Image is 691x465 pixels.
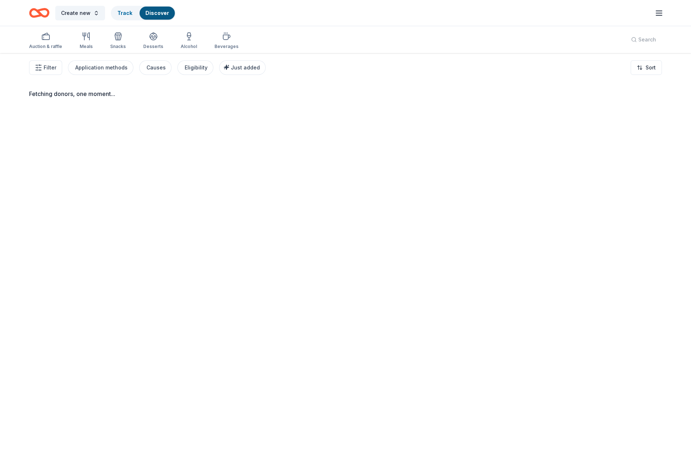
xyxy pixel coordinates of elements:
span: Create new [61,9,91,17]
button: Snacks [110,29,126,53]
div: Auction & raffle [29,44,62,49]
span: Just added [231,64,260,71]
button: Desserts [143,29,163,53]
button: Causes [139,60,172,75]
button: Sort [631,60,662,75]
span: Sort [646,63,656,72]
div: Beverages [214,44,238,49]
button: Alcohol [181,29,197,53]
div: Desserts [143,44,163,49]
a: Home [29,4,49,21]
button: Application methods [68,60,133,75]
button: Filter [29,60,62,75]
div: Causes [146,63,166,72]
div: Meals [80,44,93,49]
button: Create new [55,6,105,20]
button: Meals [80,29,93,53]
span: Filter [44,63,56,72]
a: Discover [145,10,169,16]
div: Application methods [75,63,128,72]
div: Alcohol [181,44,197,49]
div: Eligibility [185,63,208,72]
button: Just added [219,60,266,75]
div: Fetching donors, one moment... [29,89,662,98]
button: Eligibility [177,60,213,75]
button: Beverages [214,29,238,53]
div: Snacks [110,44,126,49]
button: Auction & raffle [29,29,62,53]
button: TrackDiscover [111,6,176,20]
a: Track [117,10,132,16]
